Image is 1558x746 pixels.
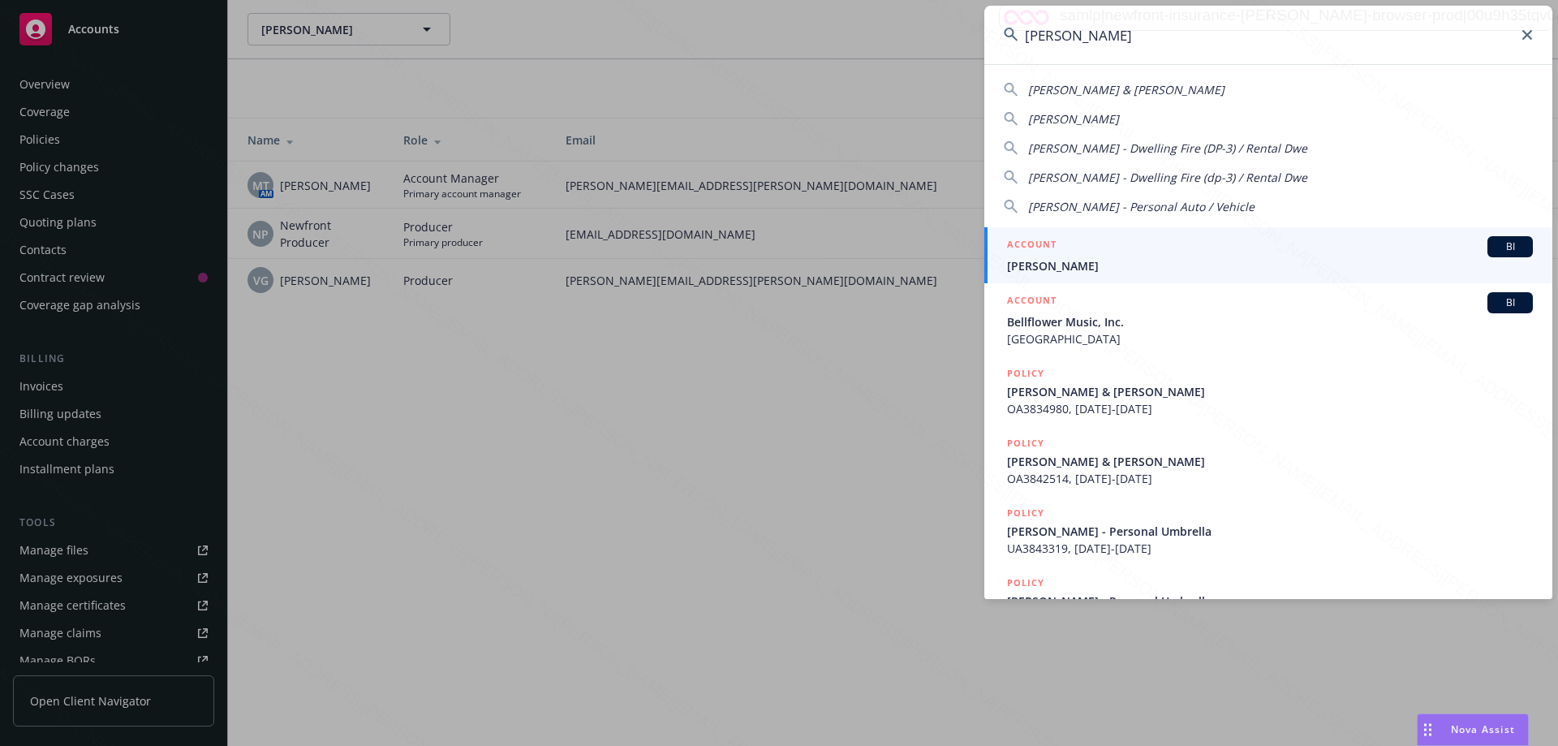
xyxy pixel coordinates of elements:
[1028,170,1307,185] span: [PERSON_NAME] - Dwelling Fire (dp-3) / Rental Dwe
[984,6,1552,64] input: Search...
[1007,453,1533,470] span: [PERSON_NAME] & [PERSON_NAME]
[1007,330,1533,347] span: [GEOGRAPHIC_DATA]
[1417,714,1529,746] button: Nova Assist
[1007,575,1044,591] h5: POLICY
[1007,505,1044,521] h5: POLICY
[984,496,1552,566] a: POLICY[PERSON_NAME] - Personal UmbrellaUA3843319, [DATE]-[DATE]
[1028,140,1307,156] span: [PERSON_NAME] - Dwelling Fire (DP-3) / Rental Dwe
[984,227,1552,283] a: ACCOUNTBI[PERSON_NAME]
[1007,292,1057,312] h5: ACCOUNT
[1028,82,1224,97] span: [PERSON_NAME] & [PERSON_NAME]
[1007,400,1533,417] span: OA3834980, [DATE]-[DATE]
[1007,593,1533,610] span: [PERSON_NAME] - Personal Umbrella
[1007,435,1044,451] h5: POLICY
[1007,540,1533,557] span: UA3843319, [DATE]-[DATE]
[1007,470,1533,487] span: OA3842514, [DATE]-[DATE]
[1007,257,1533,274] span: [PERSON_NAME]
[1494,239,1526,254] span: BI
[1494,295,1526,310] span: BI
[984,426,1552,496] a: POLICY[PERSON_NAME] & [PERSON_NAME]OA3842514, [DATE]-[DATE]
[1418,714,1438,745] div: Drag to move
[1451,722,1515,736] span: Nova Assist
[1028,199,1255,214] span: [PERSON_NAME] - Personal Auto / Vehicle
[984,566,1552,636] a: POLICY[PERSON_NAME] - Personal Umbrella
[1007,523,1533,540] span: [PERSON_NAME] - Personal Umbrella
[1007,365,1044,382] h5: POLICY
[1007,236,1057,256] h5: ACCOUNT
[984,356,1552,426] a: POLICY[PERSON_NAME] & [PERSON_NAME]OA3834980, [DATE]-[DATE]
[984,283,1552,356] a: ACCOUNTBIBellflower Music, Inc.[GEOGRAPHIC_DATA]
[1007,313,1533,330] span: Bellflower Music, Inc.
[1028,111,1119,127] span: [PERSON_NAME]
[1007,383,1533,400] span: [PERSON_NAME] & [PERSON_NAME]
